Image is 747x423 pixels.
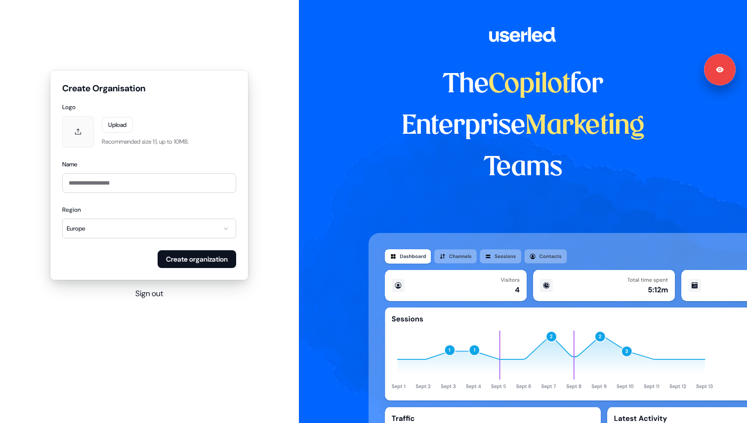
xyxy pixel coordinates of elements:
label: Region [62,205,236,215]
h1: The for Enterprise Teams [369,64,677,189]
h1: Create Organisation [62,82,236,94]
span: Copilot [489,72,570,98]
label: Upload [102,117,133,133]
button: Create organization [158,250,236,268]
div: Recommended size 1:1, up to 10MB. [102,137,189,147]
button: Sign out [135,288,163,300]
span: Marketing [525,114,645,139]
label: Name [62,159,236,169]
label: Logo [62,102,236,112]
